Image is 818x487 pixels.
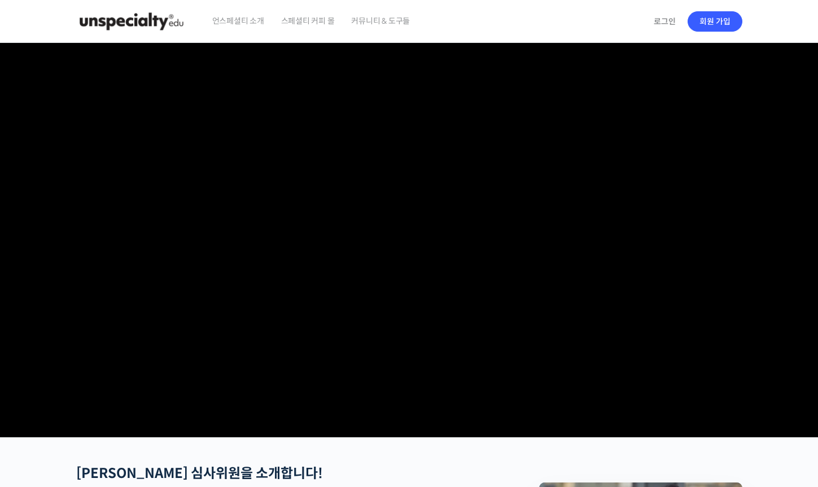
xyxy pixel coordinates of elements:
h2: ! [76,466,479,482]
strong: [PERSON_NAME] 심사위원을 소개합니다 [76,465,318,482]
a: 로그인 [647,8,683,34]
a: 회원 가입 [688,11,742,32]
